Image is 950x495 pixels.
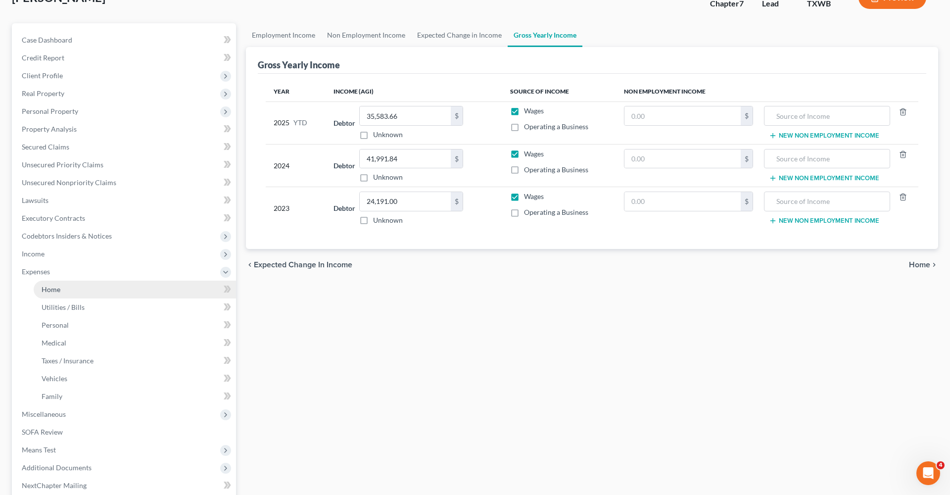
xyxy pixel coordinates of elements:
span: Codebtors Insiders & Notices [22,232,112,240]
div: Gross Yearly Income [258,59,340,71]
button: New Non Employment Income [769,217,879,225]
label: Unknown [373,215,403,225]
span: Family [42,392,62,400]
span: Expenses [22,267,50,276]
span: YTD [293,118,307,128]
span: Real Property [22,89,64,98]
div: $ [741,149,753,168]
input: 0.00 [360,106,451,125]
label: Debtor [333,160,355,171]
a: Lawsuits [14,192,236,209]
span: Client Profile [22,71,63,80]
a: Executory Contracts [14,209,236,227]
button: chevron_left Expected Change in Income [246,261,352,269]
div: $ [451,106,463,125]
span: Operating a Business [524,165,588,174]
span: Unsecured Nonpriority Claims [22,178,116,187]
label: Unknown [373,130,403,140]
input: 0.00 [624,149,741,168]
div: $ [741,192,753,211]
div: 2023 [274,192,318,225]
a: Property Analysis [14,120,236,138]
input: Source of Income [769,149,885,168]
i: chevron_right [930,261,938,269]
span: Vehicles [42,374,67,383]
a: Unsecured Nonpriority Claims [14,174,236,192]
span: SOFA Review [22,428,63,436]
div: $ [451,192,463,211]
a: Credit Report [14,49,236,67]
span: Secured Claims [22,143,69,151]
input: 0.00 [624,192,741,211]
span: Home [909,261,930,269]
label: Unknown [373,172,403,182]
input: 0.00 [624,106,741,125]
label: Debtor [333,118,355,128]
div: 2025 [274,106,318,140]
span: Lawsuits [22,196,48,204]
a: Taxes / Insurance [34,352,236,370]
span: Unsecured Priority Claims [22,160,103,169]
input: 0.00 [360,192,451,211]
span: Property Analysis [22,125,77,133]
span: Wages [524,149,544,158]
input: Source of Income [769,192,885,211]
a: Home [34,281,236,298]
span: Taxes / Insurance [42,356,94,365]
th: Source of Income [502,82,616,101]
span: Miscellaneous [22,410,66,418]
a: Personal [34,316,236,334]
span: Personal Property [22,107,78,115]
a: Unsecured Priority Claims [14,156,236,174]
span: Case Dashboard [22,36,72,44]
span: Wages [524,192,544,200]
a: Case Dashboard [14,31,236,49]
a: NextChapter Mailing [14,477,236,495]
button: New Non Employment Income [769,132,879,140]
a: SOFA Review [14,423,236,441]
button: New Non Employment Income [769,174,879,182]
span: Wages [524,106,544,115]
span: Additional Documents [22,463,92,472]
span: Medical [42,339,66,347]
a: Family [34,388,236,405]
label: Debtor [333,203,355,213]
span: Income [22,249,45,258]
span: Utilities / Bills [42,303,85,311]
a: Medical [34,334,236,352]
th: Non Employment Income [616,82,918,101]
a: Utilities / Bills [34,298,236,316]
span: Credit Report [22,53,64,62]
span: Home [42,285,60,294]
a: Expected Change in Income [411,23,508,47]
a: Secured Claims [14,138,236,156]
input: 0.00 [360,149,451,168]
span: Means Test [22,445,56,454]
input: Source of Income [769,106,885,125]
span: Expected Change in Income [254,261,352,269]
i: chevron_left [246,261,254,269]
th: Income (AGI) [326,82,502,101]
div: $ [741,106,753,125]
div: $ [451,149,463,168]
iframe: Intercom live chat [916,461,940,485]
span: NextChapter Mailing [22,481,87,490]
a: Vehicles [34,370,236,388]
a: Non Employment Income [321,23,411,47]
a: Employment Income [246,23,321,47]
a: Gross Yearly Income [508,23,582,47]
div: 2024 [274,149,318,183]
span: Personal [42,321,69,329]
span: 4 [937,461,945,469]
th: Year [266,82,326,101]
span: Executory Contracts [22,214,85,222]
span: Operating a Business [524,122,588,131]
span: Operating a Business [524,208,588,216]
button: Home chevron_right [909,261,938,269]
